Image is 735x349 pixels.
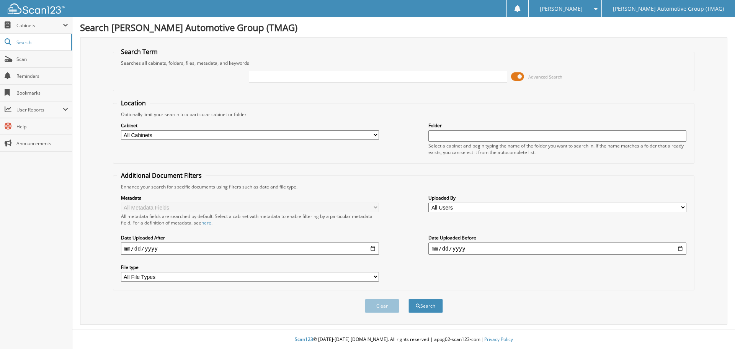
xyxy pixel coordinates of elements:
label: Folder [428,122,686,129]
span: User Reports [16,107,63,113]
input: end [428,242,686,255]
label: File type [121,264,379,270]
div: All metadata fields are searched by default. Select a cabinet with metadata to enable filtering b... [121,213,379,226]
a: Privacy Policy [484,336,513,342]
span: Announcements [16,140,68,147]
label: Date Uploaded Before [428,234,686,241]
input: start [121,242,379,255]
legend: Additional Document Filters [117,171,206,180]
img: scan123-logo-white.svg [8,3,65,14]
span: Reminders [16,73,68,79]
span: [PERSON_NAME] Automotive Group (TMAG) [613,7,724,11]
div: Select a cabinet and begin typing the name of the folder you want to search in. If the name match... [428,143,686,156]
span: Scan123 [295,336,313,342]
div: Searches all cabinets, folders, files, metadata, and keywords [117,60,691,66]
button: Clear [365,299,399,313]
label: Cabinet [121,122,379,129]
h1: Search [PERSON_NAME] Automotive Group (TMAG) [80,21,727,34]
label: Uploaded By [428,195,686,201]
span: Scan [16,56,68,62]
a: here [201,220,211,226]
label: Date Uploaded After [121,234,379,241]
legend: Search Term [117,48,162,56]
span: Bookmarks [16,90,68,96]
div: Optionally limit your search to a particular cabinet or folder [117,111,691,118]
span: Cabinets [16,22,63,29]
span: [PERSON_NAME] [540,7,583,11]
legend: Location [117,99,150,107]
span: Advanced Search [528,74,562,80]
span: Search [16,39,67,46]
label: Metadata [121,195,379,201]
div: © [DATE]-[DATE] [DOMAIN_NAME]. All rights reserved | appg02-scan123-com | [72,330,735,349]
div: Enhance your search for specific documents using filters such as date and file type. [117,184,691,190]
span: Help [16,123,68,130]
button: Search [408,299,443,313]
